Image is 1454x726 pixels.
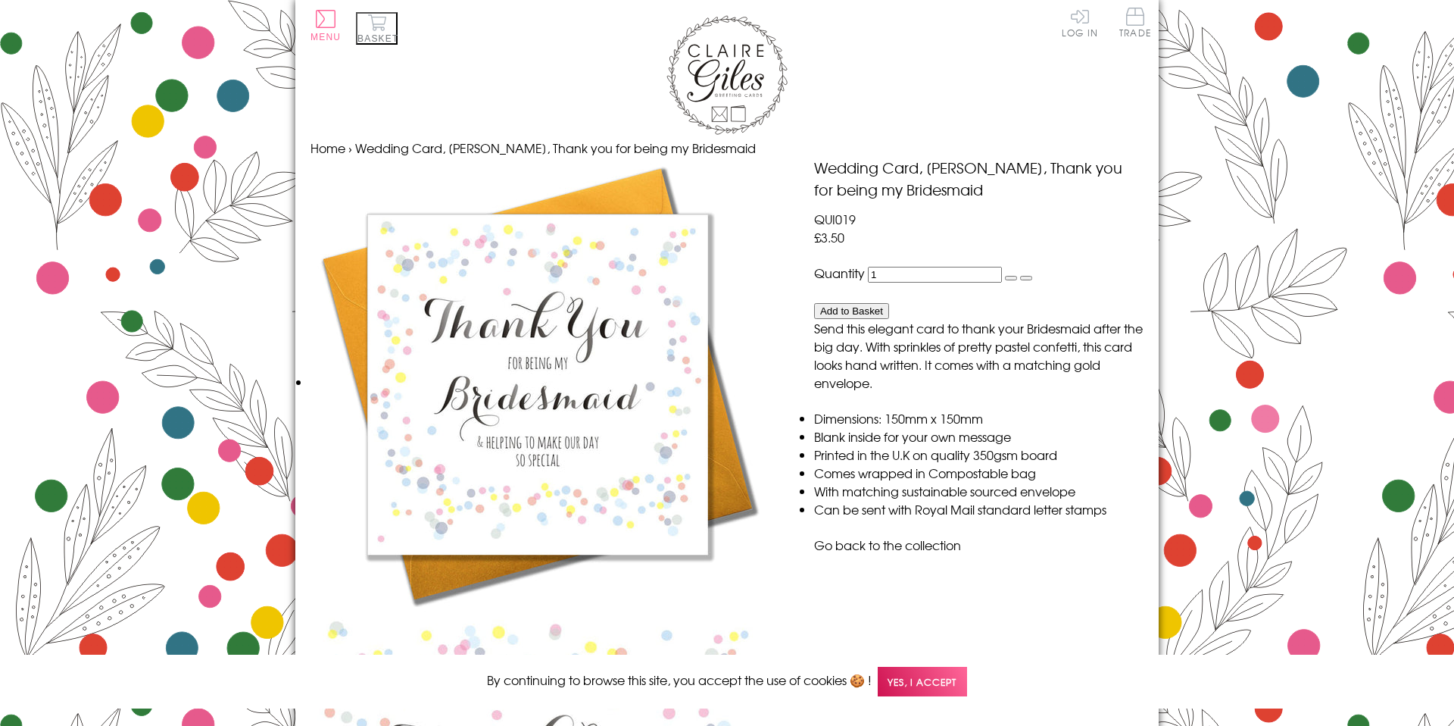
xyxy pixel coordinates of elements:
img: Wedding Card, Dors, Thank you for being my Bridesmaid [310,157,765,612]
span: Trade [1119,8,1151,37]
span: Menu [310,32,341,42]
img: Claire Giles Greetings Cards [666,15,788,135]
span: › [348,139,352,157]
li: Comes wrapped in Compostable bag [814,464,1144,482]
a: Go back to the collection [814,536,961,554]
h1: Wedding Card, [PERSON_NAME], Thank you for being my Bridesmaid [814,157,1144,201]
span: Wedding Card, [PERSON_NAME], Thank you for being my Bridesmaid [355,139,756,157]
li: Dimensions: 150mm x 150mm [814,409,1144,427]
span: Yes, I accept [878,667,967,696]
a: Trade [1119,8,1151,40]
span: Add to Basket [820,305,883,317]
span: £3.50 [814,228,844,246]
button: Add to Basket [814,303,889,319]
a: Home [310,139,345,157]
li: Can be sent with Royal Mail standard letter stamps [814,500,1144,518]
span: QUI019 [814,210,856,228]
button: Basket [356,12,398,45]
li: With matching sustainable sourced envelope [814,482,1144,500]
label: Quantity [814,264,865,282]
a: Log In [1062,8,1098,37]
li: Blank inside for your own message [814,427,1144,446]
nav: breadcrumbs [310,139,1144,157]
p: Send this elegant card to thank your Bridesmaid after the big day. With sprinkles of pretty paste... [814,319,1144,392]
button: Menu [310,10,341,42]
li: Printed in the U.K on quality 350gsm board [814,446,1144,464]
